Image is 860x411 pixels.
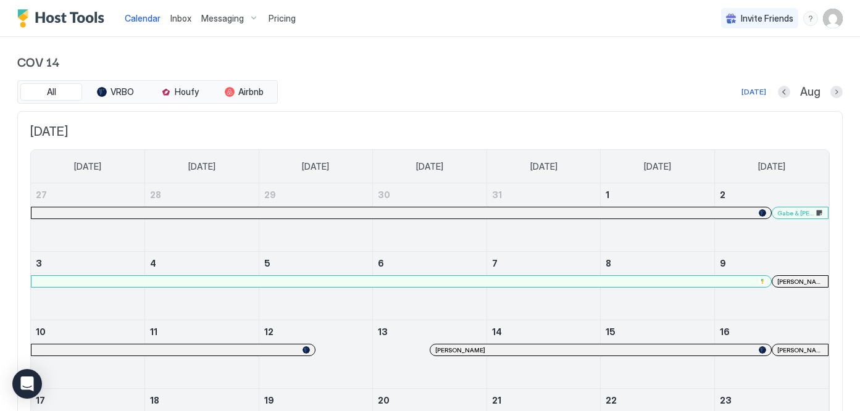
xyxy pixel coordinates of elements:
a: Host Tools Logo [17,9,110,28]
span: [DATE] [302,161,329,172]
span: [DATE] [644,161,671,172]
a: Thursday [518,150,570,183]
span: 28 [150,189,161,200]
td: August 15, 2025 [601,320,715,389]
a: August 2, 2025 [715,183,829,206]
a: July 31, 2025 [487,183,601,206]
td: August 3, 2025 [31,252,145,320]
span: 27 [36,189,47,200]
a: August 14, 2025 [487,320,601,343]
div: [DATE] [741,86,766,98]
span: [DATE] [416,161,443,172]
td: August 8, 2025 [601,252,715,320]
button: Houfy [149,83,211,101]
button: Previous month [778,86,790,98]
td: August 2, 2025 [714,183,829,252]
span: Calendar [125,13,161,23]
span: 10 [36,326,46,337]
a: August 13, 2025 [373,320,486,343]
span: 20 [378,395,390,405]
span: 22 [606,395,617,405]
span: 11 [150,326,157,337]
a: August 6, 2025 [373,252,486,275]
span: 15 [606,326,616,337]
span: 19 [264,395,274,405]
span: 31 [492,189,502,200]
a: Wednesday [404,150,456,183]
span: Invite Friends [741,13,793,24]
span: 9 [720,258,726,268]
span: 1 [606,189,609,200]
a: August 12, 2025 [259,320,373,343]
td: August 12, 2025 [259,320,373,389]
span: 6 [378,258,384,268]
a: August 5, 2025 [259,252,373,275]
a: Saturday [746,150,798,183]
span: 30 [378,189,390,200]
button: [DATE] [740,85,768,99]
span: Houfy [175,86,199,98]
a: August 8, 2025 [601,252,714,275]
span: [DATE] [530,161,557,172]
span: Airbnb [238,86,264,98]
a: August 9, 2025 [715,252,829,275]
span: VRBO [111,86,134,98]
a: Calendar [125,12,161,25]
button: All [20,83,82,101]
a: August 4, 2025 [145,252,259,275]
a: Friday [632,150,683,183]
a: August 3, 2025 [31,252,144,275]
td: August 16, 2025 [714,320,829,389]
button: VRBO [85,83,146,101]
span: Pricing [269,13,296,24]
div: [PERSON_NAME] [777,278,823,286]
td: August 11, 2025 [145,320,259,389]
span: Messaging [201,13,244,24]
a: July 28, 2025 [145,183,259,206]
span: 13 [378,326,388,337]
span: 8 [606,258,611,268]
a: Sunday [62,150,114,183]
span: Inbox [170,13,191,23]
button: Next month [830,86,843,98]
td: August 7, 2025 [486,252,601,320]
td: August 10, 2025 [31,320,145,389]
a: August 11, 2025 [145,320,259,343]
td: August 13, 2025 [373,320,487,389]
span: [DATE] [188,161,215,172]
td: August 9, 2025 [714,252,829,320]
td: August 4, 2025 [145,252,259,320]
span: 7 [492,258,498,268]
span: 17 [36,395,45,405]
div: Gabe & [PERSON_NAME] [777,209,823,217]
a: Inbox [170,12,191,25]
td: July 28, 2025 [145,183,259,252]
span: 5 [264,258,270,268]
td: August 5, 2025 [259,252,373,320]
td: August 6, 2025 [373,252,487,320]
span: All [47,86,56,98]
a: Monday [176,150,228,183]
span: 23 [720,395,732,405]
span: 2 [720,189,725,200]
button: Airbnb [213,83,275,101]
a: July 30, 2025 [373,183,486,206]
span: 3 [36,258,42,268]
span: [DATE] [758,161,785,172]
span: [DATE] [30,124,830,139]
span: COV 14 [17,52,843,70]
div: Open Intercom Messenger [12,369,42,399]
a: July 27, 2025 [31,183,144,206]
span: 16 [720,326,730,337]
span: 18 [150,395,159,405]
span: [DATE] [74,161,101,172]
div: User profile [823,9,843,28]
a: August 10, 2025 [31,320,144,343]
span: Aug [800,85,820,99]
td: July 29, 2025 [259,183,373,252]
td: July 27, 2025 [31,183,145,252]
a: July 29, 2025 [259,183,373,206]
td: July 30, 2025 [373,183,487,252]
div: menu [803,11,818,26]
